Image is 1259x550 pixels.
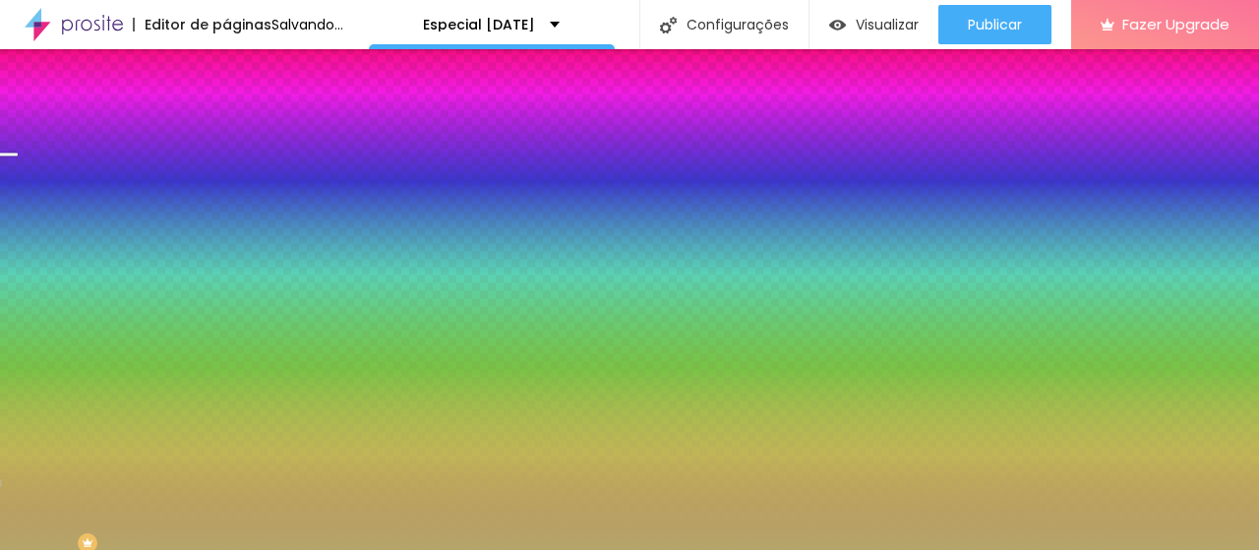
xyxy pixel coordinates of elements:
span: Visualizar [856,17,919,32]
span: Publicar [968,17,1022,32]
div: Salvando... [271,18,343,31]
button: Visualizar [809,5,938,44]
p: Especial [DATE] [423,18,535,31]
button: Publicar [938,5,1051,44]
img: Icone [660,17,677,33]
span: Fazer Upgrade [1122,16,1229,32]
img: view-1.svg [829,17,846,33]
div: Editor de páginas [133,18,271,31]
